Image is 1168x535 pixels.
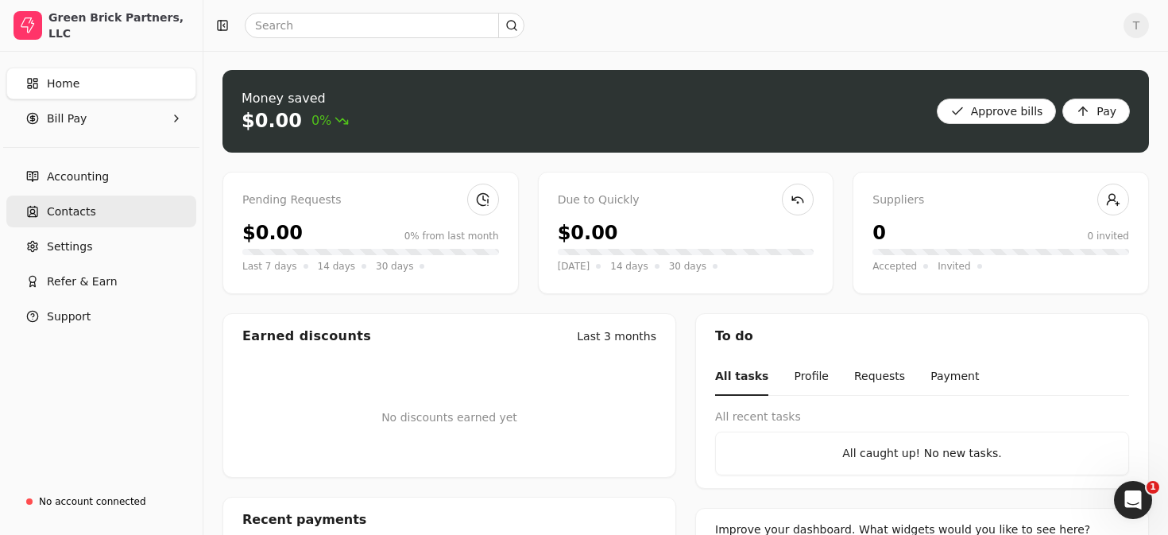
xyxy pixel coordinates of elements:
button: T [1124,13,1149,38]
button: All tasks [715,359,768,396]
div: To do [696,314,1148,359]
a: Settings [6,231,196,262]
span: 1 [1147,481,1159,494]
div: Suppliers [872,192,1129,209]
input: Search [245,13,524,38]
span: Last 7 days [242,258,297,274]
div: $0.00 [558,219,618,247]
div: Money saved [242,89,349,108]
span: Accepted [872,258,917,274]
span: Accounting [47,169,109,185]
button: Support [6,300,196,332]
button: Payment [930,359,979,396]
div: 0% from last month [404,229,499,243]
div: All caught up! No new tasks. [729,445,1116,462]
div: Pending Requests [242,192,499,209]
span: Contacts [47,204,96,220]
a: Home [6,68,196,99]
div: $0.00 [242,219,303,247]
div: All recent tasks [715,409,1129,425]
span: Refer & Earn [47,273,118,290]
button: Bill Pay [6,103,196,134]
div: No discounts earned yet [381,384,517,452]
span: Bill Pay [47,110,87,127]
span: 0% [311,111,349,130]
span: [DATE] [558,258,590,274]
button: Pay [1062,99,1130,124]
iframe: Intercom live chat [1114,481,1152,519]
span: 14 days [610,258,648,274]
a: Accounting [6,161,196,192]
span: Support [47,308,91,325]
div: No account connected [39,494,146,509]
div: Due to Quickly [558,192,814,209]
span: 30 days [669,258,706,274]
span: Home [47,76,79,92]
div: $0.00 [242,108,302,134]
span: 30 days [376,258,413,274]
div: Earned discounts [242,327,371,346]
button: Profile [794,359,829,396]
div: Green Brick Partners, LLC [48,10,189,41]
button: Refer & Earn [6,266,196,297]
span: Invited [938,258,970,274]
div: 0 [872,219,886,247]
span: Settings [47,238,92,255]
div: 0 invited [1087,229,1129,243]
span: 14 days [318,258,355,274]
button: Requests [854,359,905,396]
button: Approve bills [937,99,1057,124]
a: Contacts [6,196,196,227]
div: Last 3 months [577,328,656,345]
a: No account connected [6,487,196,516]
